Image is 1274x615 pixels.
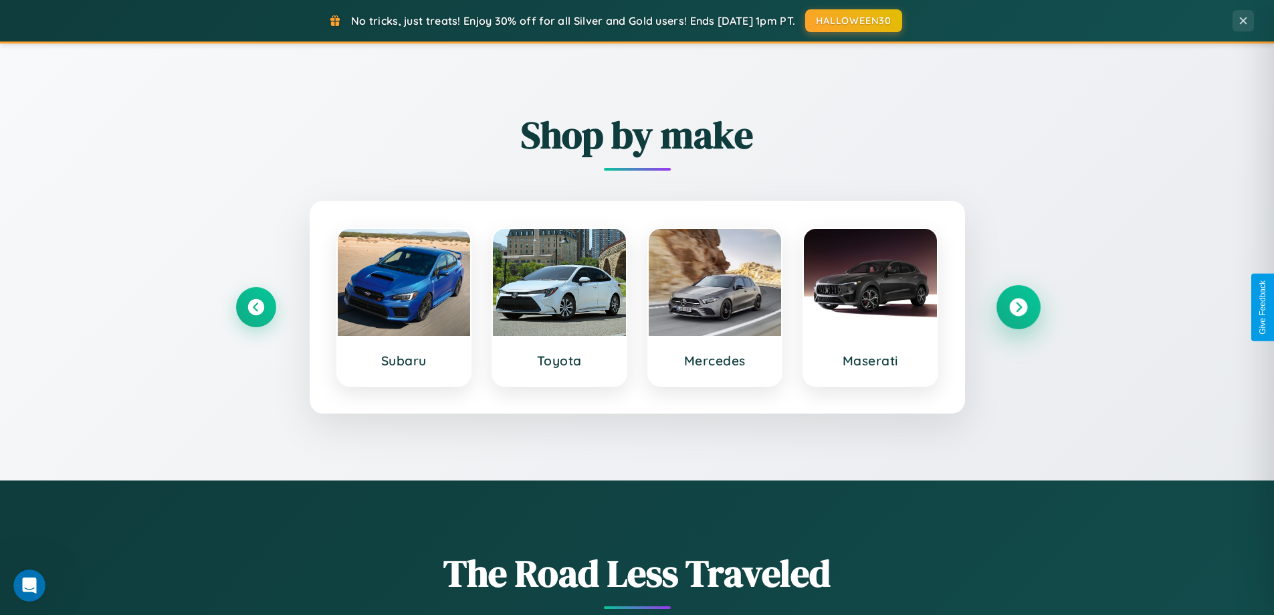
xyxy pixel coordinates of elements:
div: Give Feedback [1258,280,1267,335]
button: HALLOWEEN30 [805,9,902,32]
h2: Shop by make [236,109,1039,161]
span: No tricks, just treats! Enjoy 30% off for all Silver and Gold users! Ends [DATE] 1pm PT. [351,14,795,27]
h3: Maserati [817,353,924,369]
h3: Subaru [351,353,457,369]
h3: Mercedes [662,353,768,369]
h1: The Road Less Traveled [236,547,1039,599]
iframe: Intercom live chat [13,569,45,602]
h3: Toyota [506,353,613,369]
